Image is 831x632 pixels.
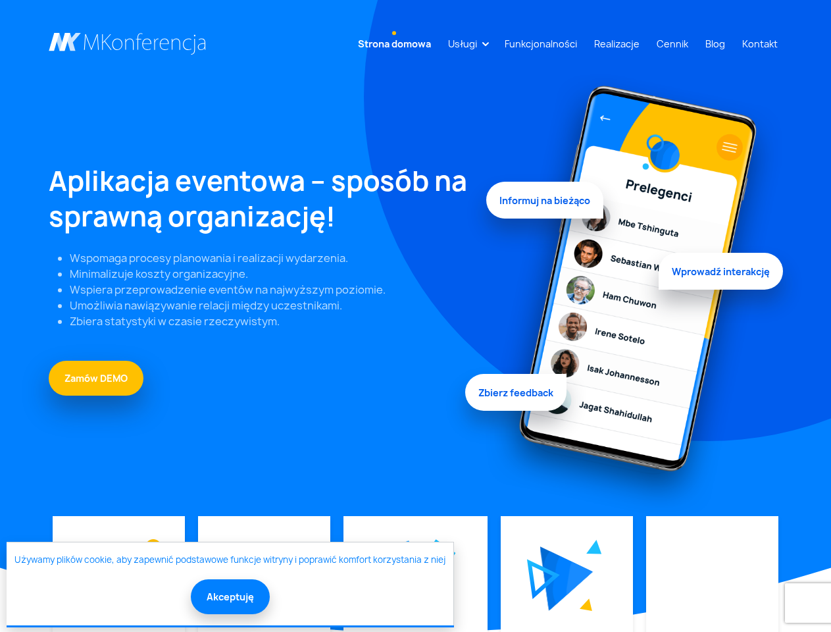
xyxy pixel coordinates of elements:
a: Usługi [443,32,482,56]
span: Zbierz feedback [465,371,567,408]
span: Wprowadź interakcję [659,250,783,286]
img: Graficzny element strony [145,539,161,555]
a: Zamów DEMO [49,361,143,396]
li: Minimalizuje koszty organizacyjne. [70,266,470,282]
li: Wspomaga procesy planowania i realizacji wydarzenia. [70,250,470,266]
a: Używamy plików cookie, aby zapewnić podstawowe funkcje witryny i poprawić komfort korzystania z niej [14,554,445,567]
img: Graficzny element strony [586,539,602,554]
a: Cennik [651,32,693,56]
li: Zbiera statystyki w czasie rzeczywistym. [70,313,470,329]
a: Blog [700,32,730,56]
img: Graficzny element strony [527,559,560,599]
a: Funkcjonalności [499,32,582,56]
li: Umożliwia nawiązywanie relacji między uczestnikami. [70,298,470,313]
a: Strona domowa [353,32,436,56]
a: Realizacje [589,32,645,56]
span: Informuj na bieżąco [486,186,603,223]
button: Akceptuję [191,579,270,614]
img: Graficzny element strony [486,74,783,516]
img: Graficzny element strony [540,546,593,611]
li: Wspiera przeprowadzenie eventów na najwyższym poziomie. [70,282,470,298]
img: Graficzny element strony [429,539,456,563]
h1: Aplikacja eventowa – sposób na sprawną organizację! [49,163,470,234]
a: Kontakt [737,32,783,56]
